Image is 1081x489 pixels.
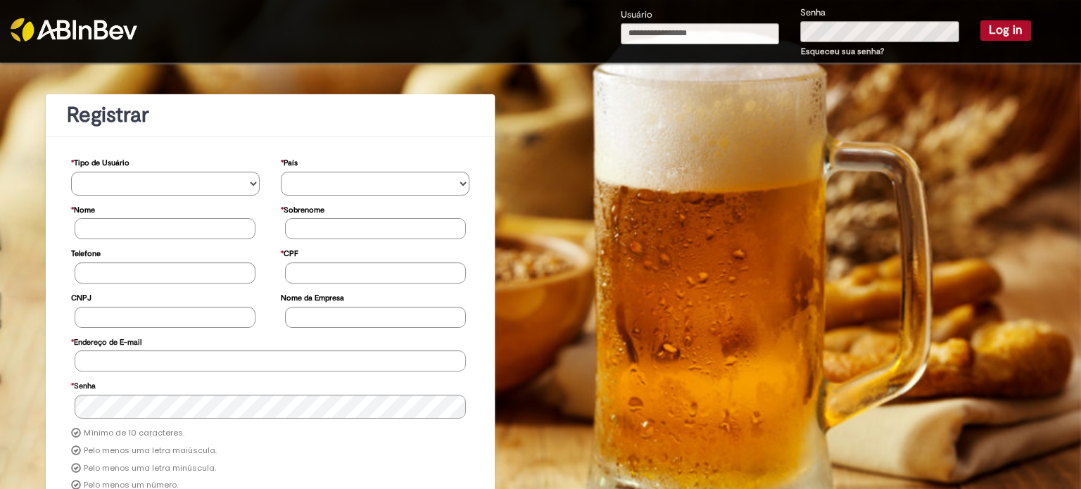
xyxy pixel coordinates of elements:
label: Pelo menos uma letra minúscula. [84,463,216,474]
h1: Registrar [67,103,474,127]
a: Esqueceu sua senha? [801,46,884,57]
label: Senha [71,374,96,395]
label: Senha [800,6,826,20]
label: País [281,151,298,172]
label: CNPJ [71,286,91,307]
label: Sobrenome [281,198,324,219]
button: Log in [980,20,1031,40]
label: Usuário [621,8,652,22]
label: Pelo menos uma letra maiúscula. [84,445,217,457]
label: Mínimo de 10 caracteres. [84,428,184,439]
label: Endereço de E-mail [71,331,141,351]
img: ABInbev-white.png [11,18,137,42]
label: Telefone [71,242,101,262]
label: Tipo de Usuário [71,151,129,172]
label: Nome da Empresa [281,286,344,307]
label: Nome [71,198,95,219]
label: CPF [281,242,298,262]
